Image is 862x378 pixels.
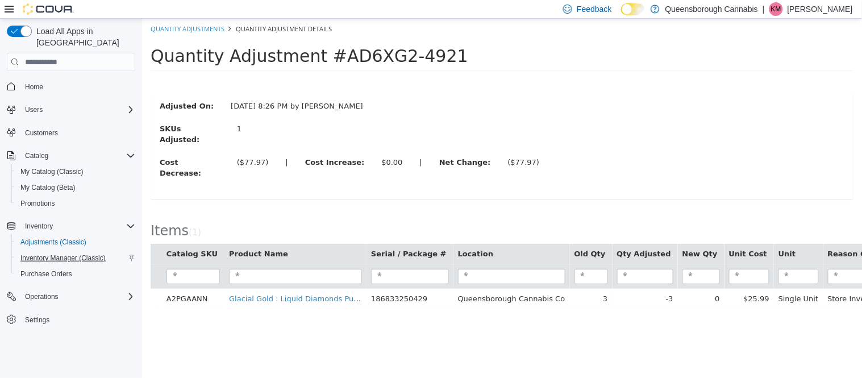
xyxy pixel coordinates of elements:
[269,138,289,149] label: |
[20,313,54,327] a: Settings
[2,124,140,141] button: Customers
[11,250,140,266] button: Inventory Manager (Classic)
[94,6,190,14] span: Quantity Adjustment Details
[771,2,781,16] span: KM
[2,148,140,164] button: Catalog
[25,151,48,160] span: Catalog
[632,270,681,290] td: Single Unit
[788,2,853,16] p: [PERSON_NAME]
[20,103,135,117] span: Users
[16,181,135,194] span: My Catalog (Beta)
[2,218,140,234] button: Inventory
[16,165,135,178] span: My Catalog (Classic)
[87,276,360,284] a: Glacial Gold : Liquid Diamonds Pure Diamonds Aio Disposable Pen (0.95g)
[2,102,140,118] button: Users
[20,290,63,304] button: Operations
[582,270,632,290] td: $25.99
[20,269,72,279] span: Purchase Orders
[20,126,135,140] span: Customers
[95,105,195,116] div: 1
[316,230,353,241] button: Location
[316,276,423,284] span: Queensborough Cannabis Co
[24,230,78,241] button: Catalog SKU
[239,138,260,149] div: $0.00
[20,313,135,327] span: Settings
[50,209,56,219] span: 1
[366,138,398,149] div: ($77.97)
[135,138,154,149] label: |
[23,3,74,15] img: Cova
[87,230,148,241] button: Product Name
[686,230,742,241] button: Reason Code
[9,204,47,220] span: Items
[155,138,231,149] label: Cost Increase:
[9,105,86,127] label: SKUs Adjusted:
[16,165,88,178] a: My Catalog (Classic)
[20,219,135,233] span: Inventory
[11,234,140,250] button: Adjustments (Classic)
[11,266,140,282] button: Purchase Orders
[20,149,53,163] button: Catalog
[20,126,63,140] a: Customers
[224,270,311,290] td: 186833250429
[681,270,769,290] td: Store Inventory Audit
[20,254,106,263] span: Inventory Manager (Classic)
[20,167,84,176] span: My Catalog (Classic)
[20,103,47,117] button: Users
[9,6,82,14] a: Quantity Adjustments
[769,2,783,16] div: Kioko Mayede
[20,80,48,94] a: Home
[9,82,80,93] label: Adjusted On:
[16,181,80,194] a: My Catalog (Beta)
[20,183,76,192] span: My Catalog (Beta)
[25,222,53,231] span: Inventory
[20,199,55,208] span: Promotions
[95,138,127,149] div: ($77.97)
[577,3,611,15] span: Feedback
[229,230,307,241] button: Serial / Package #
[25,105,43,114] span: Users
[16,235,91,249] a: Adjustments (Classic)
[25,82,43,92] span: Home
[2,78,140,94] button: Home
[470,270,536,290] td: -3
[16,267,135,281] span: Purchase Orders
[25,128,58,138] span: Customers
[540,230,578,241] button: New Qty
[16,197,60,210] a: Promotions
[25,315,49,325] span: Settings
[47,209,59,219] small: ( )
[621,15,622,16] span: Dark Mode
[665,2,758,16] p: Queensborough Cannabis
[80,82,230,93] div: [DATE] 8:26 PM by [PERSON_NAME]
[432,230,466,241] button: Old Qty
[20,290,135,304] span: Operations
[621,3,645,15] input: Dark Mode
[636,230,656,241] button: Unit
[11,180,140,196] button: My Catalog (Beta)
[16,197,135,210] span: Promotions
[20,149,135,163] span: Catalog
[11,164,140,180] button: My Catalog (Classic)
[9,138,86,160] label: Cost Decrease:
[289,138,357,149] label: Net Change:
[20,79,135,93] span: Home
[11,196,140,211] button: Promotions
[587,230,627,241] button: Unit Cost
[20,270,82,290] td: A2PGAANN
[763,2,765,16] p: |
[536,270,582,290] td: 0
[25,292,59,301] span: Operations
[428,270,470,290] td: 3
[16,267,77,281] a: Purchase Orders
[2,289,140,305] button: Operations
[16,251,135,265] span: Inventory Manager (Classic)
[9,27,326,47] span: Quantity Adjustment #AD6XG2-4921
[7,73,135,358] nav: Complex example
[16,235,135,249] span: Adjustments (Classic)
[2,311,140,328] button: Settings
[20,219,57,233] button: Inventory
[32,26,135,48] span: Load All Apps in [GEOGRAPHIC_DATA]
[20,238,86,247] span: Adjustments (Classic)
[475,230,531,241] button: Qty Adjusted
